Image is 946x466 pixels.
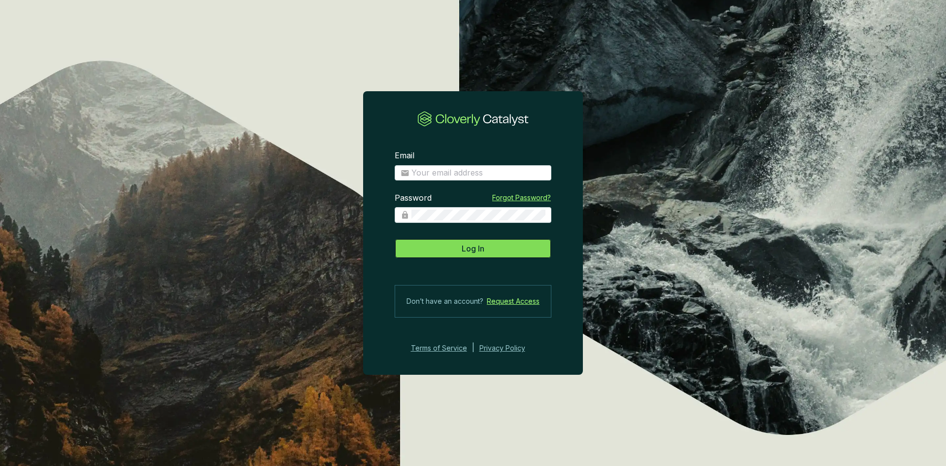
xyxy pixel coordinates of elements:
[492,193,551,203] a: Forgot Password?
[408,342,467,354] a: Terms of Service
[395,193,432,204] label: Password
[395,239,551,258] button: Log In
[406,295,483,307] span: Don’t have an account?
[411,168,545,179] input: Email
[411,210,545,220] input: Password
[479,342,539,354] a: Privacy Policy
[395,150,414,161] label: Email
[487,295,540,307] a: Request Access
[472,342,474,354] div: |
[462,243,484,254] span: Log In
